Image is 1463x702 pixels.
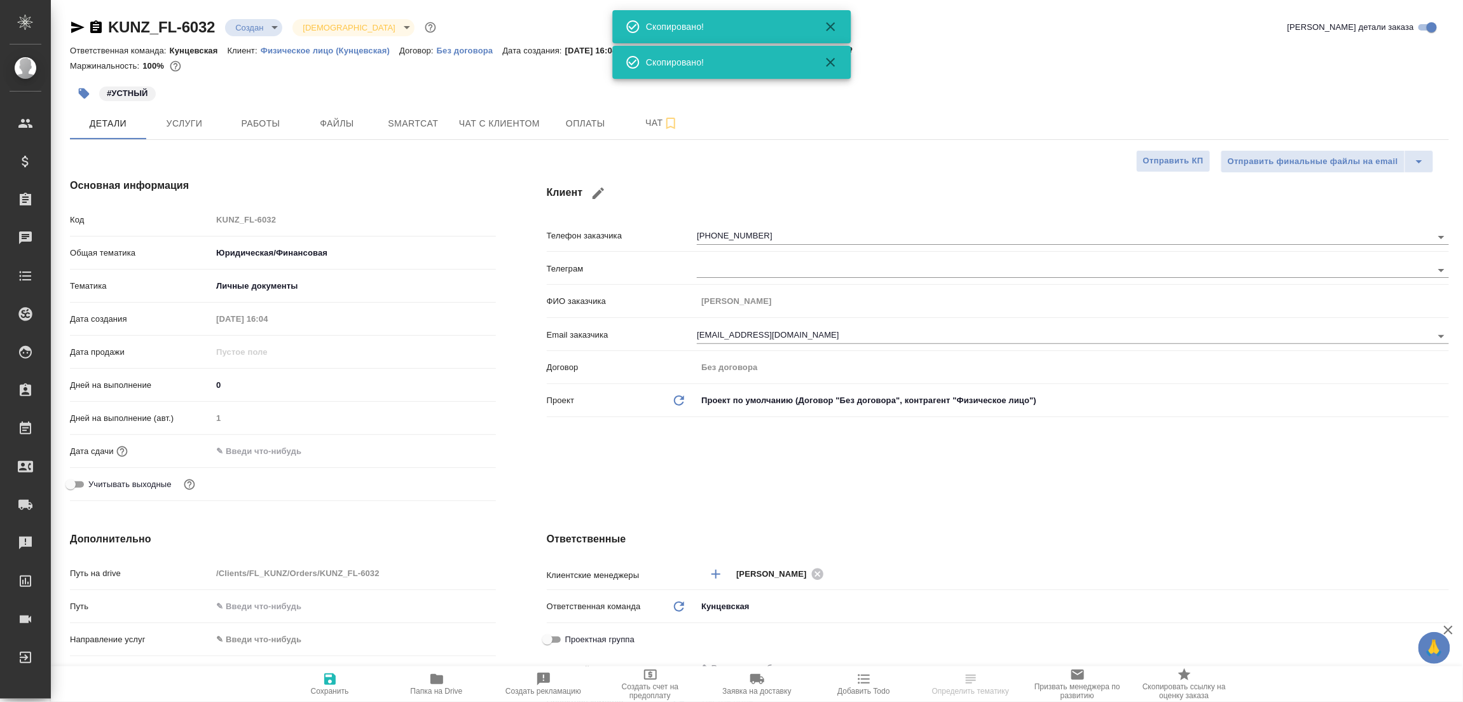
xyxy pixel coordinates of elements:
div: ✎ Введи что-нибудь [216,633,480,646]
div: Скопировано! [646,20,805,33]
span: Папка на Drive [411,687,463,696]
p: Ответственная команда: [70,46,170,55]
div: ✎ Введи что-нибудь [212,629,495,650]
p: ФИО заказчика [547,295,697,308]
input: Пустое поле [697,358,1449,376]
div: Кунцевская [697,596,1449,617]
button: 🙏 [1418,632,1450,664]
p: 100% [142,61,167,71]
p: Договор: [399,46,437,55]
div: Юридическая/Финансовая [212,242,495,264]
input: Пустое поле [212,210,495,229]
span: Призвать менеджера по развитию [1032,682,1123,700]
p: Дата создания [70,313,212,326]
p: Путь на drive [70,567,212,580]
p: [DATE] 16:04 [565,46,627,55]
button: Доп статусы указывают на важность/срочность заказа [422,19,439,36]
button: Если добавить услуги и заполнить их объемом, то дата рассчитается автоматически [114,443,130,460]
button: Open [1432,327,1450,345]
span: [PERSON_NAME] [736,568,814,581]
input: Пустое поле [697,292,1449,310]
p: Физическое лицо (Кунцевская) [261,46,399,55]
button: Open [1442,573,1445,575]
button: Создать рекламацию [490,666,597,702]
span: Сохранить [311,687,349,696]
input: ✎ Введи что-нибудь [212,597,495,616]
span: Проектная группа [565,633,635,646]
p: Общая тематика [70,247,212,259]
span: Smartcat [383,116,444,132]
p: Маржинальность: [70,61,142,71]
p: #УСТНЫЙ [107,87,148,100]
span: Учитывать выходные [88,478,172,491]
p: Проектный менеджер [547,663,697,676]
button: Добавить тэг [70,79,98,107]
div: [PERSON_NAME] [736,566,828,582]
button: Скопировать ссылку [88,20,104,35]
button: Сохранить [277,666,383,702]
h4: Клиент [547,178,1449,209]
button: Папка на Drive [383,666,490,702]
p: Дней на выполнение [70,379,212,392]
span: 🙏 [1424,635,1445,661]
button: Отправить финальные файлы на email [1221,150,1405,173]
a: Без договора [437,45,503,55]
p: Телеграм [547,263,697,275]
input: ✎ Введи что-нибудь [701,661,1403,676]
span: [PERSON_NAME] детали заказа [1288,21,1414,34]
p: Договор [547,361,697,374]
input: ✎ Введи что-нибудь [212,663,495,682]
div: split button [1221,150,1434,173]
input: Пустое поле [212,409,495,427]
span: Определить тематику [932,687,1009,696]
span: Работы [230,116,291,132]
span: Файлы [306,116,367,132]
button: Закрыть [815,19,846,34]
span: Заявка на доставку [722,687,791,696]
button: Определить тематику [917,666,1024,702]
p: Дата сдачи [70,445,114,458]
p: Клиент: [228,46,261,55]
a: Физическое лицо (Кунцевская) [261,45,399,55]
button: Выбери, если сб и вс нужно считать рабочими днями для выполнения заказа. [181,476,198,493]
input: Пустое поле [212,343,323,361]
span: Отправить КП [1143,154,1204,169]
button: Заявка на доставку [704,666,811,702]
input: Пустое поле [212,310,323,328]
p: Путь [70,600,212,613]
div: Создан [292,19,414,36]
p: Дата создания: [502,46,565,55]
button: Скопировать ссылку для ЯМессенджера [70,20,85,35]
p: Код [70,214,212,226]
span: Добавить Todo [837,687,889,696]
p: Направление услуг [70,633,212,646]
p: Дней на выполнение (авт.) [70,412,212,425]
button: Создан [231,22,267,33]
p: Кунцевская [170,46,228,55]
h4: Основная информация [70,178,496,193]
p: Телефон заказчика [547,230,697,242]
button: Закрыть [815,55,846,70]
span: Отправить финальные файлы на email [1228,155,1398,169]
button: Отправить КП [1136,150,1211,172]
p: Email заказчика [547,329,697,341]
input: ✎ Введи что-нибудь [212,376,495,394]
input: ✎ Введи что-нибудь [212,442,323,460]
span: Скопировать ссылку на оценку заказа [1139,682,1230,700]
button: 0.00 RUB; [167,58,184,74]
button: Скопировать ссылку на оценку заказа [1131,666,1238,702]
a: KUNZ_FL-6032 [108,18,215,36]
div: Личные документы [212,275,495,297]
button: Open [1432,228,1450,246]
button: Создать счет на предоплату [597,666,704,702]
button: Добавить менеджера [701,559,731,589]
p: Тематика [70,280,212,292]
span: Детали [78,116,139,132]
p: Ответственная команда [547,600,641,613]
p: Клиентские менеджеры [547,569,697,582]
span: Чат с клиентом [459,116,540,132]
button: Добавить Todo [811,666,917,702]
span: Создать счет на предоплату [605,682,696,700]
button: Призвать менеджера по развитию [1024,666,1131,702]
span: Услуги [154,116,215,132]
